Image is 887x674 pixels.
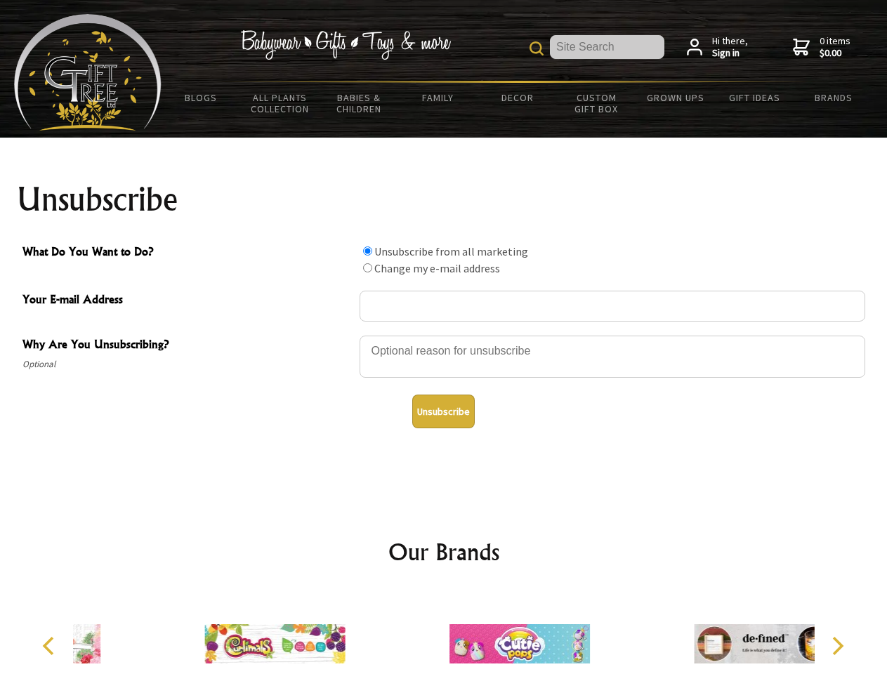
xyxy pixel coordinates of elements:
[162,83,241,112] a: BLOGS
[820,34,850,60] span: 0 items
[240,30,451,60] img: Babywear - Gifts - Toys & more
[363,263,372,272] input: What Do You Want to Do?
[22,336,353,356] span: Why Are You Unsubscribing?
[793,35,850,60] a: 0 items$0.00
[715,83,794,112] a: Gift Ideas
[712,35,748,60] span: Hi there,
[35,630,66,661] button: Previous
[374,244,528,258] label: Unsubscribe from all marketing
[360,291,865,322] input: Your E-mail Address
[28,535,860,569] h2: Our Brands
[374,261,500,275] label: Change my e-mail address
[241,83,320,124] a: All Plants Collection
[794,83,874,112] a: Brands
[399,83,478,112] a: Family
[360,336,865,378] textarea: Why Are You Unsubscribing?
[820,47,850,60] strong: $0.00
[320,83,399,124] a: Babies & Children
[22,243,353,263] span: What Do You Want to Do?
[822,630,853,661] button: Next
[17,183,871,216] h1: Unsubscribe
[478,83,557,112] a: Decor
[557,83,636,124] a: Custom Gift Box
[687,35,748,60] a: Hi there,Sign in
[412,395,475,428] button: Unsubscribe
[14,14,162,131] img: Babyware - Gifts - Toys and more...
[530,41,544,55] img: product search
[636,83,715,112] a: Grown Ups
[363,246,372,256] input: What Do You Want to Do?
[22,291,353,311] span: Your E-mail Address
[22,356,353,373] span: Optional
[712,47,748,60] strong: Sign in
[550,35,664,59] input: Site Search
